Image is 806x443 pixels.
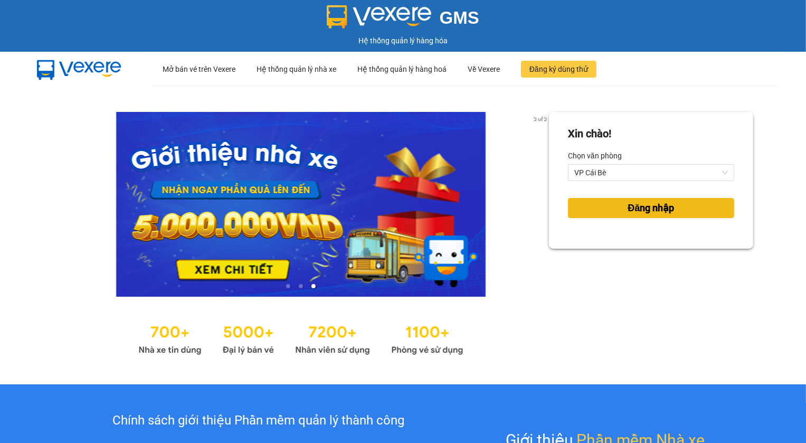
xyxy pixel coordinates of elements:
div: Về Vexere [468,52,500,86]
span: VP Cái Bè [574,165,728,181]
div: Mở bán vé trên Vexere [163,52,235,86]
span: Đăng ký dùng thử [529,63,588,75]
img: mbUUG5Q.png [26,52,132,87]
img: Statistics.png [138,318,463,358]
div: Hệ thống quản lý hàng hoá [357,52,447,86]
div: Xin chào! [568,126,611,142]
img: logo 2 [327,5,431,29]
li: slide item 1 [286,284,290,288]
button: Đăng ký dùng thử [521,61,596,78]
span: GMS [440,8,479,27]
span: Đăng nhập [628,201,674,215]
label: Chọn văn phòng [568,147,622,164]
div: Hệ thống quản lý hàng hóa [3,35,803,46]
div: Chính sách giới thiệu Phần mềm quản lý thành công [56,411,461,431]
li: slide item 3 [311,284,316,288]
p: 3 of 3 [530,112,549,126]
button: next slide / item [534,112,549,297]
a: GMS [327,16,479,24]
div: Hệ thống quản lý nhà xe [257,52,336,86]
button: previous slide / item [53,112,68,297]
li: slide item 2 [299,284,303,288]
button: Đăng nhập [568,198,734,218]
